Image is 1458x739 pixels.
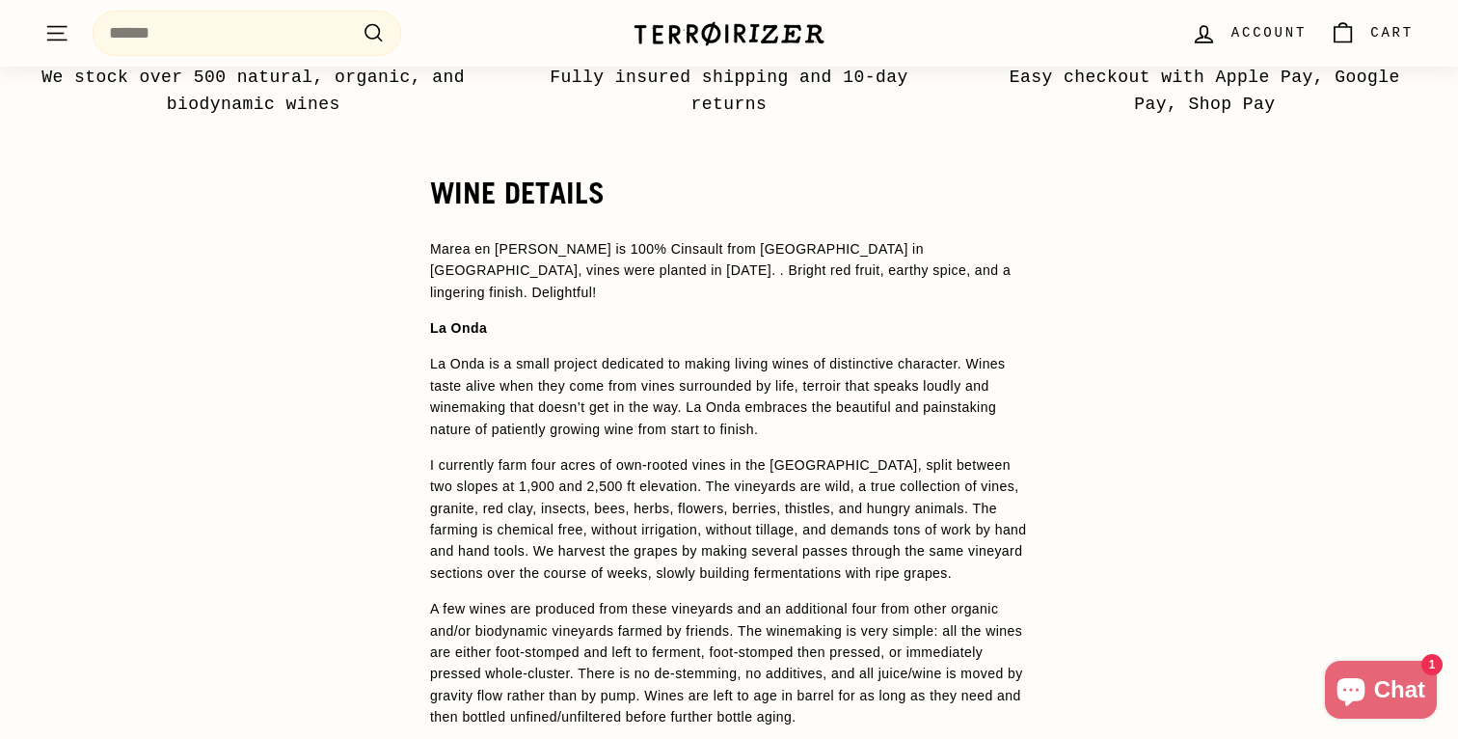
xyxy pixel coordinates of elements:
[1319,661,1443,724] inbox-online-store-chat: Shopify online store chat
[430,353,1028,440] p: La Onda is a small project dedicated to making living wines of distinctive character. Wines taste...
[1370,22,1414,43] span: Cart
[430,241,1011,300] span: Marea en [PERSON_NAME] is 100% Cinsault from [GEOGRAPHIC_DATA] in [GEOGRAPHIC_DATA], vines were p...
[430,320,487,336] strong: La Onda
[430,454,1028,584] p: I currently farm four acres of own-rooted vines in the [GEOGRAPHIC_DATA], split between two slope...
[1231,22,1307,43] span: Account
[512,64,945,120] p: Fully insured shipping and 10-day returns
[1318,5,1425,62] a: Cart
[37,64,470,120] p: We stock over 500 natural, organic, and biodynamic wines
[988,64,1421,120] p: Easy checkout with Apple Pay, Google Pay, Shop Pay
[430,598,1028,727] p: A few wines are produced from these vineyards and an additional four from other organic and/or bi...
[1179,5,1318,62] a: Account
[430,177,1028,209] h2: WINE DETAILS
